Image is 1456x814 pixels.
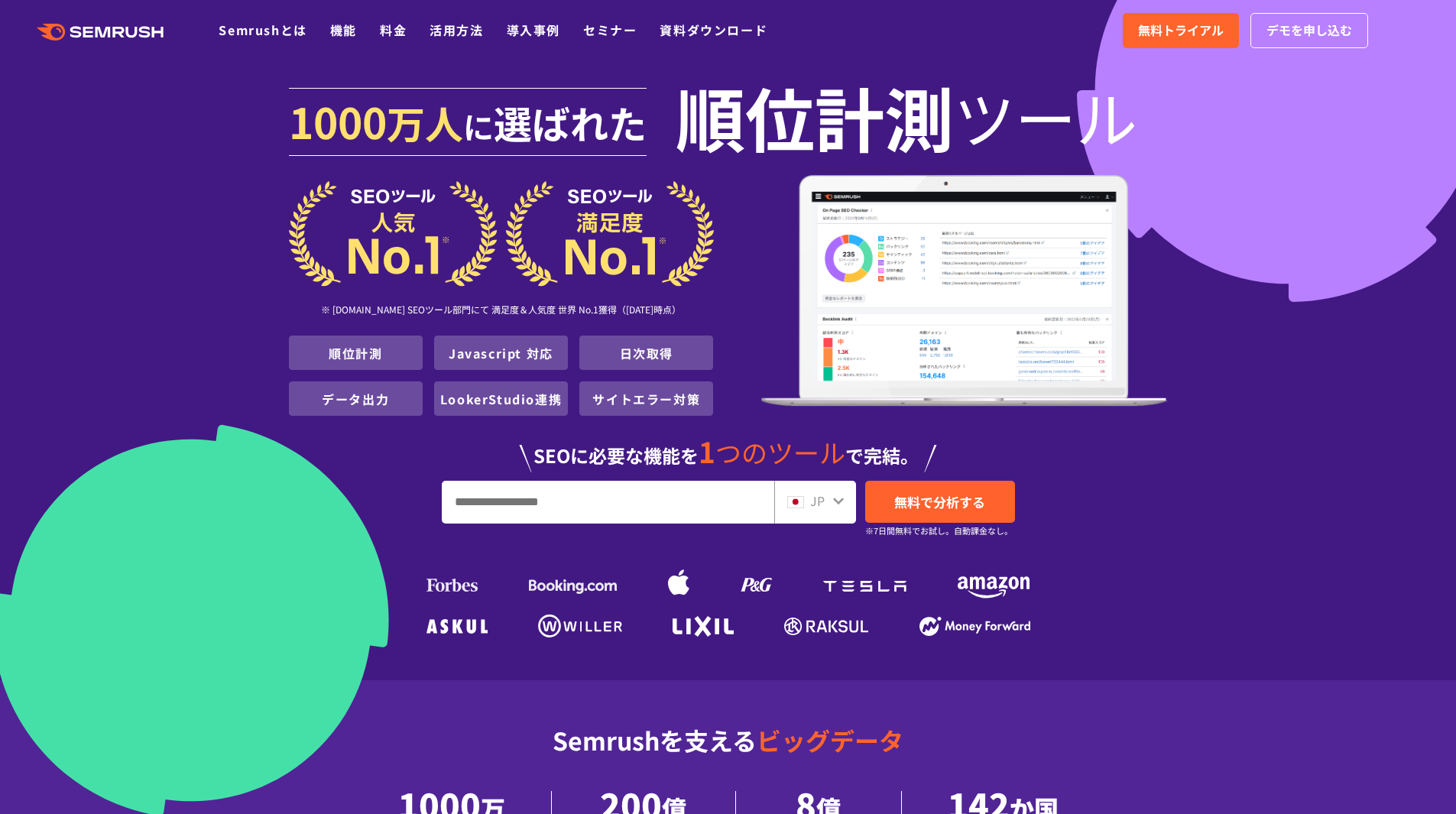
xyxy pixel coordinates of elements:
a: Semrushとは [219,21,306,39]
span: 無料で分析する [894,492,985,511]
a: サイトエラー対策 [592,390,700,408]
span: 1 [699,430,715,472]
span: に [463,104,494,148]
span: 1000 [289,90,387,151]
div: SEOに必要な機能を [289,422,1168,472]
a: セミナー [583,21,637,39]
a: 導入事例 [507,21,560,39]
span: JP [810,491,825,510]
div: ※ [DOMAIN_NAME] SEOツール部門にて 満足度＆人気度 世界 No.1獲得（[DATE]時点） [289,287,714,336]
input: URL、キーワードを入力してください [443,482,773,523]
span: で完結。 [845,442,919,469]
small: ※7日間無料でお試し。自動課金なし。 [865,524,1013,538]
a: 資料ダウンロード [660,21,767,39]
span: 順位計測 [676,86,954,147]
a: Javascript 対応 [449,344,553,362]
span: 選ばれた [494,95,647,150]
a: データ出力 [322,390,389,408]
span: 万人 [387,95,463,150]
a: LookerStudio連携 [440,390,562,408]
div: Semrushを支える [289,714,1168,791]
span: 無料トライアル [1138,21,1224,41]
a: デモを申し込む [1250,13,1368,48]
span: ツール [954,86,1137,147]
a: 無料で分析する [865,481,1015,523]
span: デモを申し込む [1266,21,1352,41]
a: 料金 [380,21,407,39]
a: 順位計測 [329,344,382,362]
span: つのツール [715,433,845,471]
a: 日次取得 [620,344,673,362]
a: 機能 [330,21,357,39]
a: 活用方法 [430,21,483,39]
a: 無料トライアル [1123,13,1239,48]
span: ビッグデータ [757,722,903,757]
